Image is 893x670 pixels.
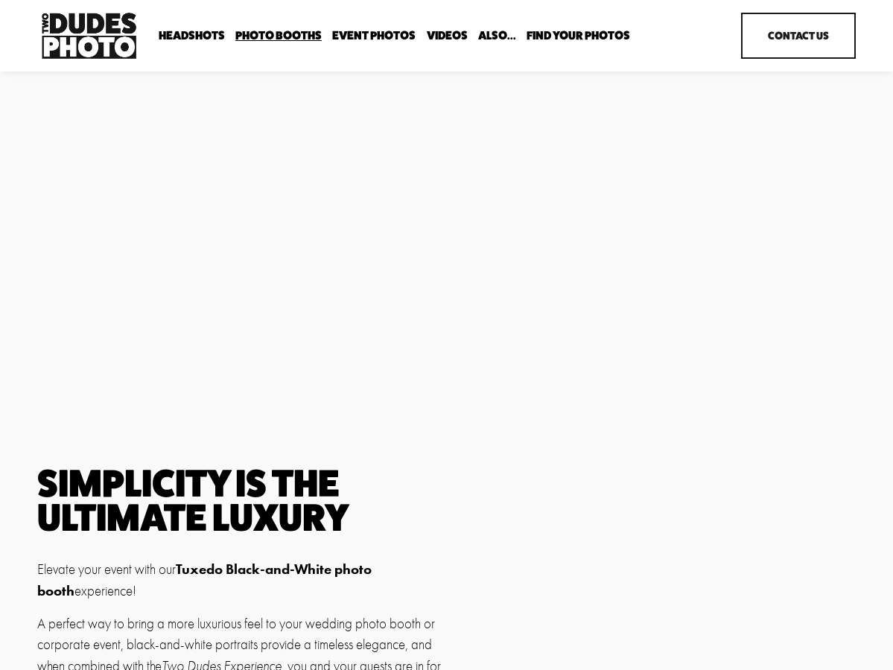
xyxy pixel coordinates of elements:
[527,30,630,42] span: Find Your Photos
[235,29,322,43] a: folder dropdown
[478,30,516,42] span: Also...
[332,29,416,43] a: Event Photos
[159,30,225,42] span: Headshots
[478,29,516,43] a: folder dropdown
[235,30,322,42] span: Photo Booths
[37,561,375,599] strong: Tuxedo Black-and-White photo booth
[37,466,442,536] h1: Simplicity is the ultimate luxury
[159,29,225,43] a: folder dropdown
[37,9,140,63] img: Two Dudes Photo | Headshots, Portraits &amp; Photo Booths
[37,559,442,602] p: Elevate your event with our experience!
[527,29,630,43] a: folder dropdown
[741,13,855,60] a: Contact Us
[427,29,468,43] a: Videos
